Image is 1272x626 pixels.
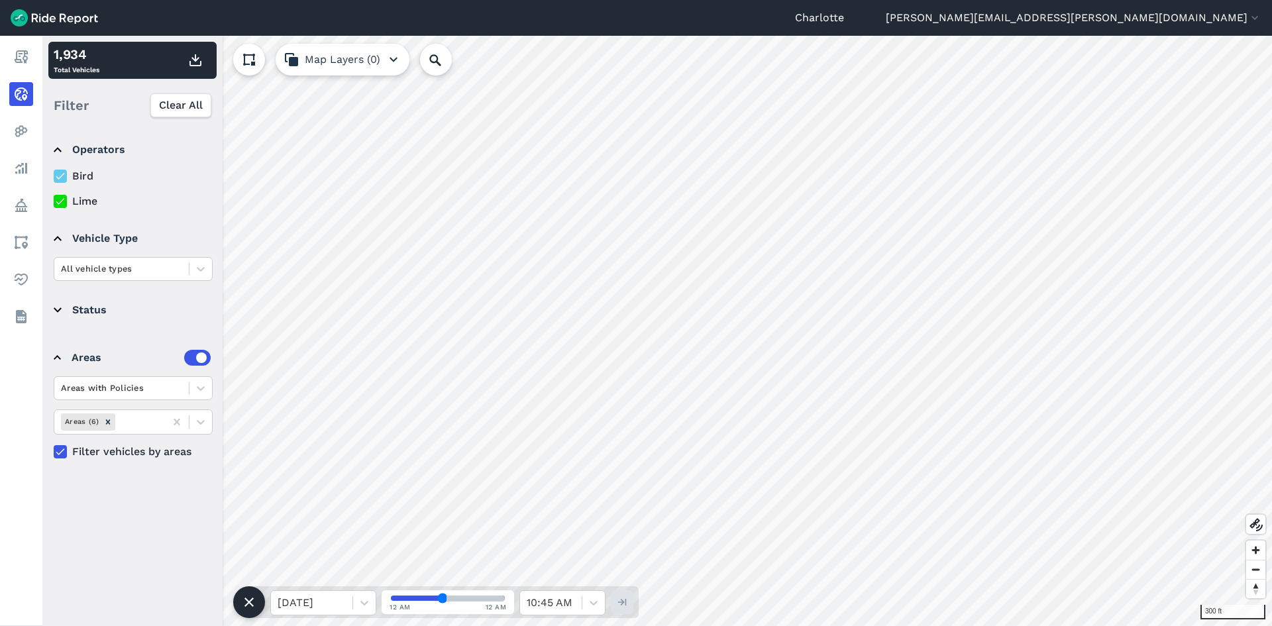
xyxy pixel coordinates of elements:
[795,10,844,26] a: Charlotte
[54,291,211,329] summary: Status
[1246,560,1265,579] button: Zoom out
[150,93,211,117] button: Clear All
[9,45,33,69] a: Report
[54,44,99,76] div: Total Vehicles
[9,82,33,106] a: Realtime
[9,193,33,217] a: Policy
[9,305,33,329] a: Datasets
[54,131,211,168] summary: Operators
[1246,579,1265,598] button: Reset bearing to north
[54,220,211,257] summary: Vehicle Type
[9,119,33,143] a: Heatmaps
[9,156,33,180] a: Analyze
[9,268,33,291] a: Health
[486,602,507,612] span: 12 AM
[101,413,115,430] div: Remove Areas (6)
[54,339,211,376] summary: Areas
[48,85,217,126] div: Filter
[1246,541,1265,560] button: Zoom in
[886,10,1261,26] button: [PERSON_NAME][EMAIL_ADDRESS][PERSON_NAME][DOMAIN_NAME]
[9,231,33,254] a: Areas
[54,444,213,460] label: Filter vehicles by areas
[42,36,1272,626] canvas: Map
[1200,605,1265,619] div: 300 ft
[54,44,99,64] div: 1,934
[420,44,473,76] input: Search Location or Vehicles
[390,602,411,612] span: 12 AM
[54,168,213,184] label: Bird
[276,44,409,76] button: Map Layers (0)
[72,350,211,366] div: Areas
[11,9,98,26] img: Ride Report
[159,97,203,113] span: Clear All
[61,413,101,430] div: Areas (6)
[54,193,213,209] label: Lime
